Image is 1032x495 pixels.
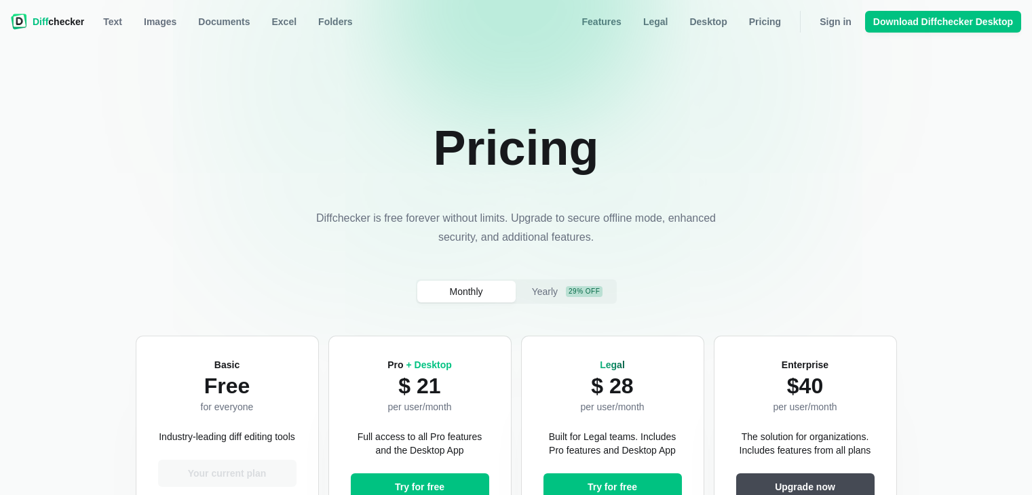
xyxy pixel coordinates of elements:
[11,11,84,33] a: Diffchecker
[741,11,789,33] a: Pricing
[201,372,254,400] p: Free
[313,209,720,247] p: Diffchecker is free forever without limits. Upgrade to secure offline mode, enhanced security, an...
[543,430,682,457] p: Built for Legal teams. Includes Pro features and Desktop App
[100,15,125,28] span: Text
[95,11,130,33] a: Text
[141,15,179,28] span: Images
[529,285,560,298] span: Yearly
[185,467,269,480] span: Your current plan
[773,358,837,372] h2: Enterprise
[865,11,1021,33] a: Download Diffchecker Desktop
[158,460,297,487] button: Your current plan
[406,359,451,370] span: + Desktop
[201,358,254,372] h2: Basic
[136,11,185,33] a: Images
[817,15,854,28] span: Sign in
[681,11,735,33] a: Desktop
[772,480,838,494] span: Upgrade now
[580,372,644,400] p: $ 28
[310,11,361,33] button: Folders
[264,11,305,33] a: Excel
[517,281,615,302] button: Yearly29% off
[566,286,603,297] div: 29% off
[585,480,640,494] span: Try for free
[871,15,1016,28] span: Download Diffchecker Desktop
[33,15,84,28] span: checker
[773,372,837,400] p: $40
[635,11,676,33] a: Legal
[269,15,300,28] span: Excel
[773,400,837,414] p: per user/month
[195,15,252,28] span: Documents
[811,11,860,33] a: Sign in
[736,430,875,457] p: The solution for organizations. Includes features from all plans
[600,359,625,370] span: Legal
[33,16,48,27] span: Diff
[392,480,447,494] span: Try for free
[746,15,784,28] span: Pricing
[580,400,644,414] p: per user/month
[387,400,452,414] p: per user/month
[687,15,729,28] span: Desktop
[190,11,258,33] a: Documents
[574,11,630,33] a: Features
[11,14,27,30] img: Diffchecker logo
[351,430,489,457] p: Full access to all Pro features and the Desktop App
[316,15,356,28] span: Folders
[417,281,516,302] button: Monthly
[446,285,485,298] span: Monthly
[641,15,671,28] span: Legal
[387,372,452,400] p: $ 21
[579,15,624,28] span: Features
[433,119,598,176] h1: Pricing
[387,358,452,372] h2: Pro
[201,400,254,414] p: for everyone
[159,430,295,443] p: Industry-leading diff editing tools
